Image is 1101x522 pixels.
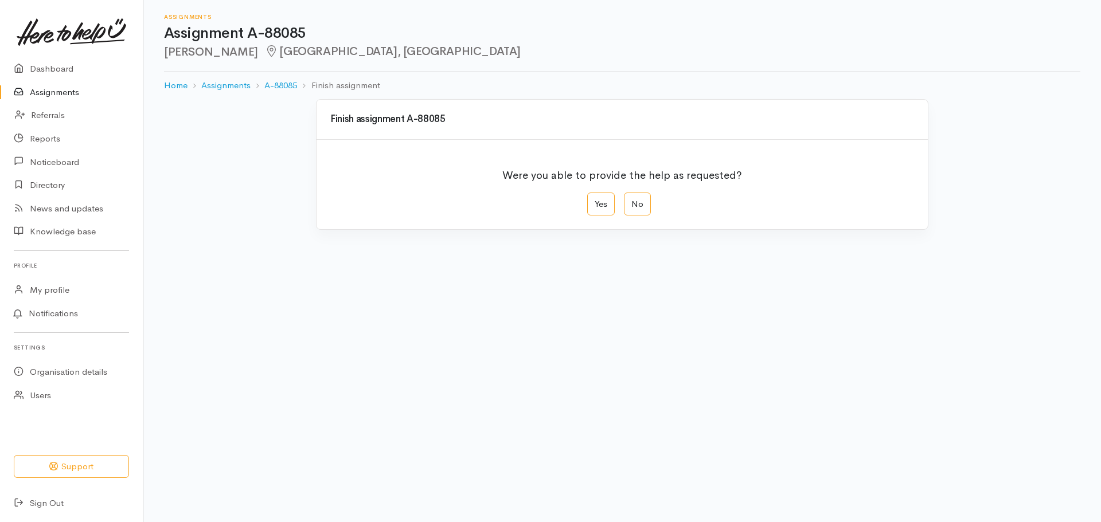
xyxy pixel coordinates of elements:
label: No [624,193,651,216]
a: Assignments [201,79,251,92]
li: Finish assignment [297,79,380,92]
nav: breadcrumb [164,72,1080,99]
span: [GEOGRAPHIC_DATA], [GEOGRAPHIC_DATA] [265,44,521,58]
h1: Assignment A-88085 [164,25,1080,42]
label: Yes [587,193,615,216]
button: Support [14,455,129,478]
a: Home [164,79,188,92]
p: Were you able to provide the help as requested? [502,160,742,183]
h6: Profile [14,258,129,273]
h3: Finish assignment A-88085 [330,114,914,125]
h6: Assignments [164,14,1080,20]
h6: Settings [14,340,129,355]
h2: [PERSON_NAME] [164,45,1080,58]
a: A-88085 [264,79,297,92]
